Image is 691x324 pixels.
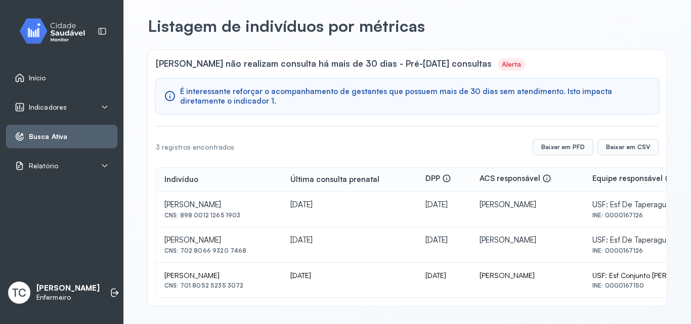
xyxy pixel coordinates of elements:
div: [DATE] [425,236,463,245]
div: CNS: 701 8052 5235 3072 [164,282,274,289]
div: [DATE] [425,271,463,280]
div: Indivíduo [164,175,198,184]
div: [DATE] [425,200,463,210]
div: [PERSON_NAME] [480,271,576,280]
a: Busca Ativa [15,131,109,142]
div: [PERSON_NAME] [164,236,274,245]
div: [PERSON_NAME] [480,200,576,210]
span: TC [12,286,26,299]
div: CNS: 898 0012 1265 1903 [164,212,274,219]
button: Baixar em PFD [533,139,593,155]
span: [PERSON_NAME] não realizam consulta há mais de 30 dias - Pré-[DATE] consultas [156,58,492,71]
div: [PERSON_NAME] [480,236,576,245]
div: ACS responsável [480,174,551,186]
div: [DATE] [290,200,409,210]
span: Início [29,74,46,82]
p: [PERSON_NAME] [36,284,100,293]
div: [PERSON_NAME] [164,200,274,210]
div: [DATE] [290,236,409,245]
div: 3 registros encontrados [156,143,234,152]
div: Última consulta prenatal [290,175,379,184]
span: Relatório [29,162,58,170]
p: Enfermeiro [36,293,100,302]
img: monitor.svg [11,16,102,46]
div: Alerta [502,60,522,69]
button: Baixar em CSV [597,139,659,155]
div: [PERSON_NAME] [164,271,274,280]
span: Busca Ativa [29,132,67,141]
div: Equipe responsável [592,174,674,186]
a: Início [15,73,109,83]
div: [DATE] [290,271,409,280]
span: É interessante reforçar o acompanhamento de gestantes que possuem mais de 30 dias sem atendimento... [180,87,651,106]
div: CNS: 702 8066 9320 7468 [164,247,274,254]
span: Indicadores [29,103,67,112]
p: Listagem de indivíduos por métricas [148,16,425,36]
div: DPP [425,174,451,186]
